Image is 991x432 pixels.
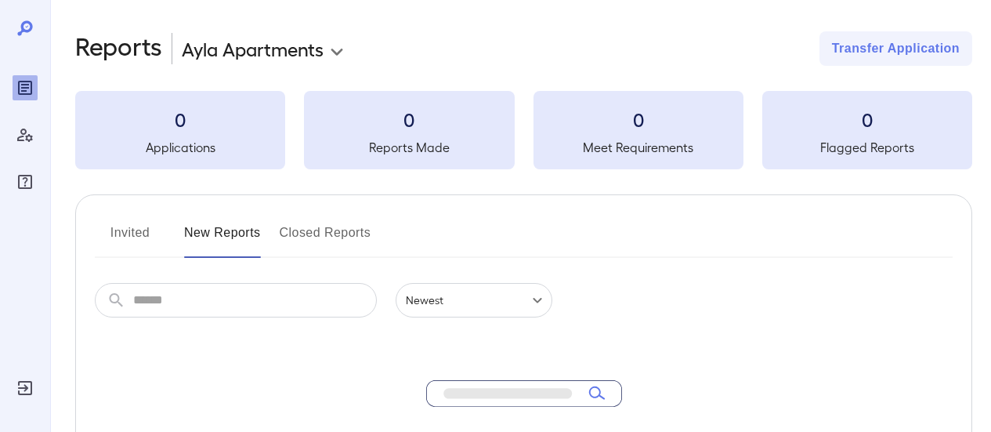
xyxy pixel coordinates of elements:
[762,138,972,157] h5: Flagged Reports
[13,75,38,100] div: Reports
[13,169,38,194] div: FAQ
[304,138,514,157] h5: Reports Made
[533,138,743,157] h5: Meet Requirements
[819,31,972,66] button: Transfer Application
[13,376,38,401] div: Log Out
[75,91,972,169] summary: 0Applications0Reports Made0Meet Requirements0Flagged Reports
[182,36,324,61] p: Ayla Apartments
[280,220,371,258] button: Closed Reports
[396,283,552,318] div: Newest
[304,107,514,132] h3: 0
[75,107,285,132] h3: 0
[75,138,285,157] h5: Applications
[13,122,38,147] div: Manage Users
[95,220,165,258] button: Invited
[762,107,972,132] h3: 0
[184,220,261,258] button: New Reports
[75,31,162,66] h2: Reports
[533,107,743,132] h3: 0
